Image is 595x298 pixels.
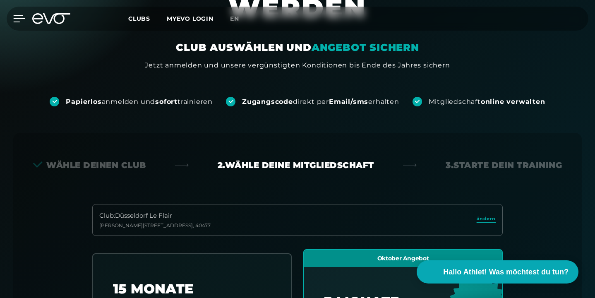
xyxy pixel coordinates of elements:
div: Mitgliedschaft [429,97,545,106]
span: en [230,15,239,22]
strong: Zugangscode [242,98,293,106]
div: Wähle deinen Club [33,159,146,171]
span: Clubs [128,15,150,22]
button: Hallo Athlet! Was möchtest du tun? [417,260,578,284]
div: CLUB AUSWÄHLEN UND [176,41,419,54]
div: Jetzt anmelden und unsere vergünstigten Konditionen bis Ende des Jahres sichern [145,60,450,70]
strong: sofort [155,98,178,106]
div: anmelden und trainieren [66,97,213,106]
strong: Email/sms [329,98,368,106]
div: 3. Starte dein Training [446,159,562,171]
strong: Papierlos [66,98,101,106]
a: ändern [477,215,496,225]
a: en [230,14,249,24]
a: Clubs [128,14,167,22]
a: MYEVO LOGIN [167,15,214,22]
div: direkt per erhalten [242,97,399,106]
strong: online verwalten [481,98,545,106]
span: Hallo Athlet! Was möchtest du tun? [443,267,569,278]
em: ANGEBOT SICHERN [312,41,419,53]
div: [PERSON_NAME][STREET_ADDRESS] , 40477 [99,222,211,229]
div: Club : Düsseldorf Le Flair [99,211,211,221]
div: 2. Wähle deine Mitgliedschaft [218,159,374,171]
span: ändern [477,215,496,222]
